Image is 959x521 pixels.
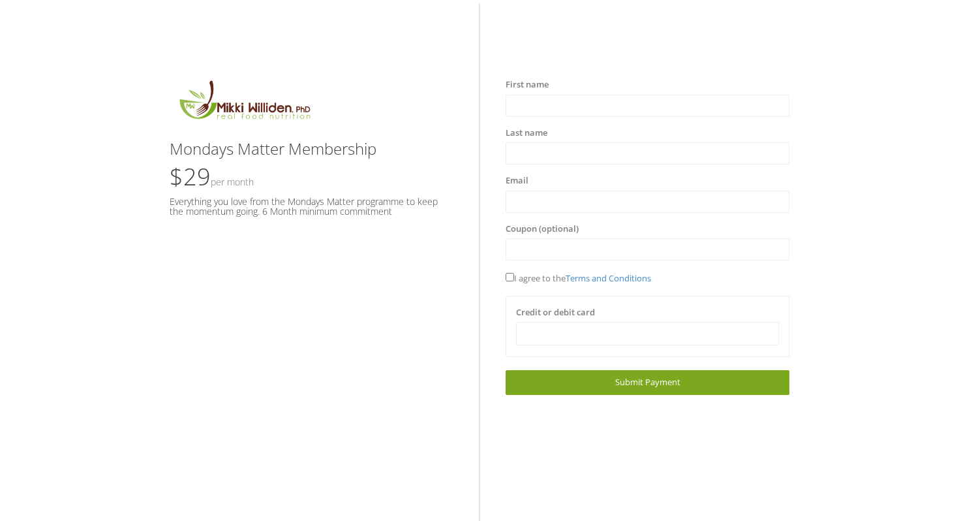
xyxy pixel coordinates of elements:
iframe: Secure card payment input frame [525,328,770,339]
span: I agree to the [506,272,651,284]
small: Per Month [211,176,254,188]
span: Submit Payment [615,376,680,388]
span: $29 [170,161,254,193]
a: Submit Payment [506,370,789,394]
img: MikkiLogoMain.png [170,78,318,127]
label: Last name [506,127,547,140]
h5: Everything you love from the Mondays Matter programme to keep the momentum going. 6 Month minimum... [170,197,453,217]
label: Email [506,174,528,187]
label: Coupon (optional) [506,223,579,236]
label: Credit or debit card [516,306,595,319]
h3: Mondays Matter Membership [170,140,453,157]
label: First name [506,78,549,91]
a: Terms and Conditions [566,272,651,284]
